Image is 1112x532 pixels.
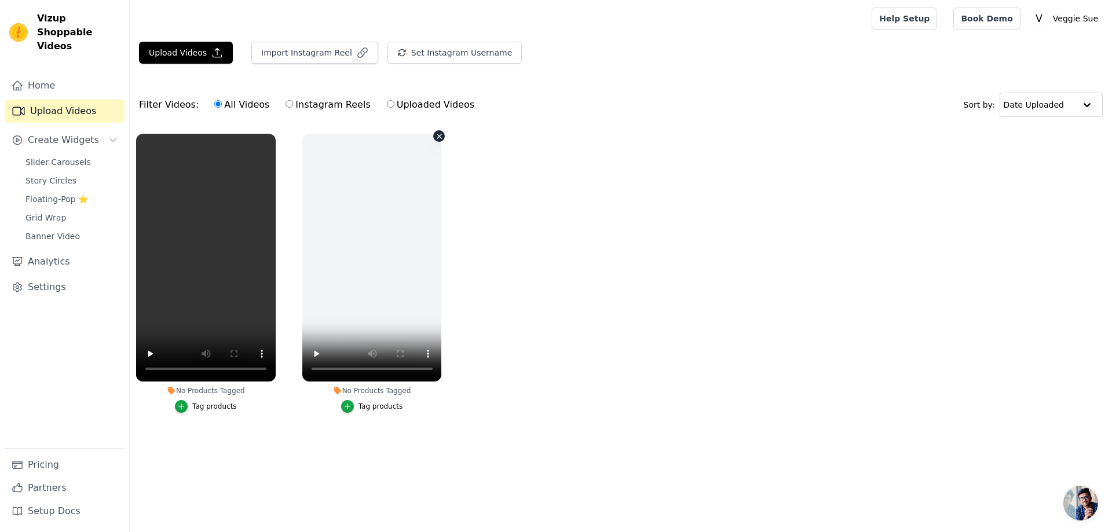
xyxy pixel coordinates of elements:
button: Set Instagram Username [387,42,522,64]
button: Tag products [341,400,403,413]
button: Create Widgets [5,129,125,152]
div: Tag products [359,402,403,411]
input: All Videos [214,100,222,108]
img: Vizup [9,23,28,42]
a: Partners [5,476,125,500]
div: No Products Tagged [136,386,276,395]
a: Upload Videos [5,100,125,123]
div: No Products Tagged [302,386,442,395]
a: Analytics [5,250,125,273]
button: Video Delete [433,130,445,142]
a: Home [5,74,125,97]
span: Slider Carousels [25,156,91,168]
a: Story Circles [19,173,125,189]
a: Grid Wrap [19,210,125,226]
text: V [1036,13,1042,24]
button: Upload Videos [139,42,233,64]
button: Tag products [175,400,237,413]
div: Chat abierto [1063,486,1098,520]
a: Book Demo [953,8,1020,30]
div: Filter Videos: [139,91,481,118]
button: V Veggie Sue [1030,8,1103,29]
span: Grid Wrap [25,212,66,223]
span: Create Widgets [28,133,99,147]
input: Instagram Reels [286,100,293,108]
label: All Videos [214,97,270,112]
label: Uploaded Videos [386,97,475,112]
span: Vizup Shoppable Videos [37,12,120,53]
input: Uploaded Videos [387,100,394,108]
a: Banner Video [19,228,125,244]
a: Settings [5,276,125,299]
button: Import Instagram Reel [251,42,378,64]
div: Sort by: [964,93,1103,117]
span: Floating-Pop ⭐ [25,193,88,205]
label: Instagram Reels [285,97,371,112]
p: Veggie Sue [1048,8,1103,29]
a: Help Setup [872,8,937,30]
a: Slider Carousels [19,154,125,170]
span: Banner Video [25,230,80,242]
a: Setup Docs [5,500,125,523]
div: Tag products [192,402,237,411]
span: Story Circles [25,175,76,186]
a: Floating-Pop ⭐ [19,191,125,207]
a: Pricing [5,453,125,476]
